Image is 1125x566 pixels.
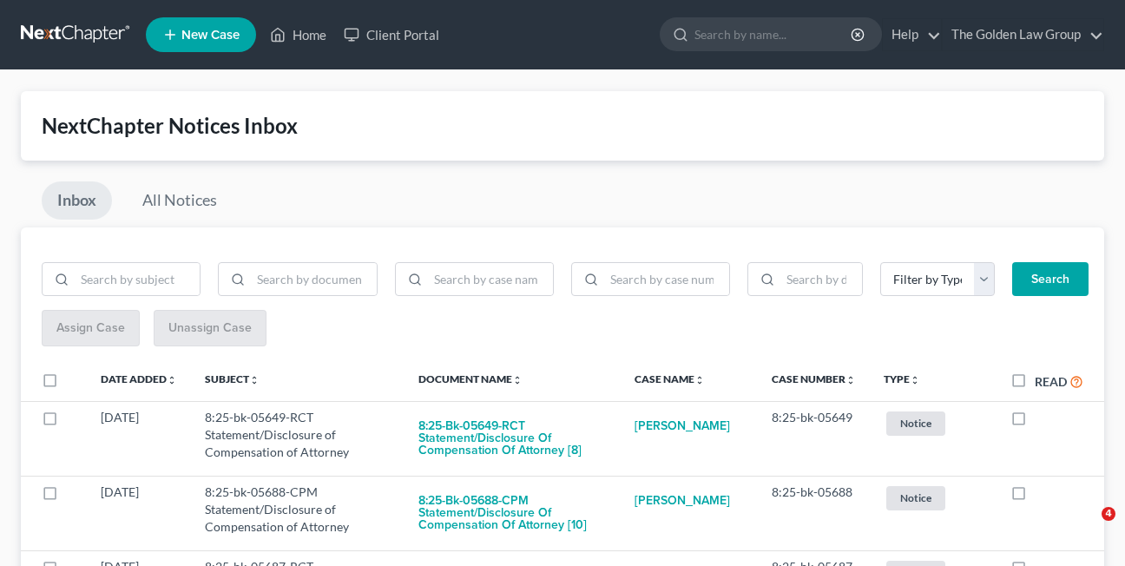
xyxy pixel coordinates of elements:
i: unfold_more [512,375,523,385]
a: The Golden Law Group [943,19,1103,50]
input: Search by document name [251,263,376,296]
a: Inbox [42,181,112,220]
i: unfold_more [910,375,920,385]
button: Search [1012,262,1089,297]
i: unfold_more [694,375,705,385]
a: Case Numberunfold_more [772,372,856,385]
td: [DATE] [87,476,191,550]
a: Typeunfold_more [884,372,920,385]
input: Search by case number [604,263,729,296]
td: 8:25-bk-05688 [758,476,870,550]
i: unfold_more [167,375,177,385]
input: Search by subject [75,263,200,296]
td: [DATE] [87,401,191,476]
a: [PERSON_NAME] [635,484,730,518]
a: Notice [884,409,983,438]
button: 8:25-bk-05649-RCT Statement/Disclosure of Compensation of Attorney [8] [418,409,607,468]
input: Search by case name [428,263,553,296]
td: 8:25-bk-05649 [758,401,870,476]
button: 8:25-bk-05688-CPM Statement/Disclosure of Compensation of Attorney [10] [418,484,607,543]
a: Client Portal [335,19,448,50]
a: Subjectunfold_more [205,372,260,385]
div: NextChapter Notices Inbox [42,112,1083,140]
a: Help [883,19,941,50]
i: unfold_more [249,375,260,385]
a: Home [261,19,335,50]
td: 8:25-bk-05649-RCT Statement/Disclosure of Compensation of Attorney [191,401,405,476]
i: unfold_more [845,375,856,385]
a: Case Nameunfold_more [635,372,705,385]
input: Search by name... [694,18,853,50]
a: Notice [884,484,983,512]
iframe: Intercom live chat [1066,507,1108,549]
label: Read [1035,372,1067,391]
span: Notice [886,486,945,510]
span: New Case [181,29,240,42]
input: Search by date [780,263,862,296]
span: 4 [1102,507,1115,521]
a: [PERSON_NAME] [635,409,730,444]
a: All Notices [127,181,233,220]
span: Notice [886,411,945,435]
td: 8:25-bk-05688-CPM Statement/Disclosure of Compensation of Attorney [191,476,405,550]
a: Date Addedunfold_more [101,372,177,385]
a: Document Nameunfold_more [418,372,523,385]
